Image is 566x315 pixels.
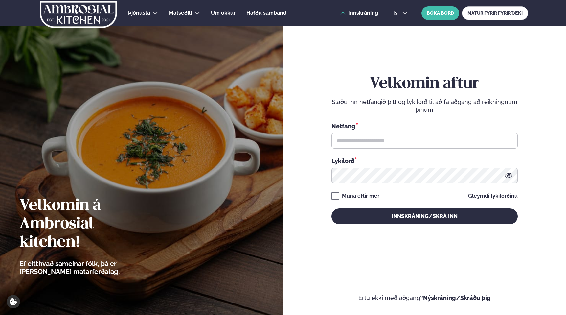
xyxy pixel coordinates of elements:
img: logo [39,1,118,28]
span: Þjónusta [128,10,150,16]
button: BÓKA BORÐ [421,6,459,20]
div: Netfang [331,122,518,130]
span: Um okkur [211,10,236,16]
p: Sláðu inn netfangið þitt og lykilorð til að fá aðgang að reikningnum þínum [331,98,518,114]
span: Matseðill [169,10,192,16]
h2: Velkomin aftur [331,75,518,93]
a: Innskráning [340,10,378,16]
a: Cookie settings [7,295,20,308]
a: MATUR FYRIR FYRIRTÆKI [462,6,528,20]
a: Þjónusta [128,9,150,17]
span: is [393,11,399,16]
a: Um okkur [211,9,236,17]
a: Nýskráning/Skráðu þig [423,294,491,301]
p: Ef eitthvað sameinar fólk, þá er [PERSON_NAME] matarferðalag. [20,260,156,276]
a: Gleymdi lykilorðinu [468,193,518,199]
button: is [388,11,413,16]
p: Ertu ekki með aðgang? [303,294,547,302]
span: Hafðu samband [246,10,286,16]
a: Matseðill [169,9,192,17]
a: Hafðu samband [246,9,286,17]
div: Lykilorð [331,157,518,165]
button: Innskráning/Skrá inn [331,208,518,224]
h2: Velkomin á Ambrosial kitchen! [20,197,156,252]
